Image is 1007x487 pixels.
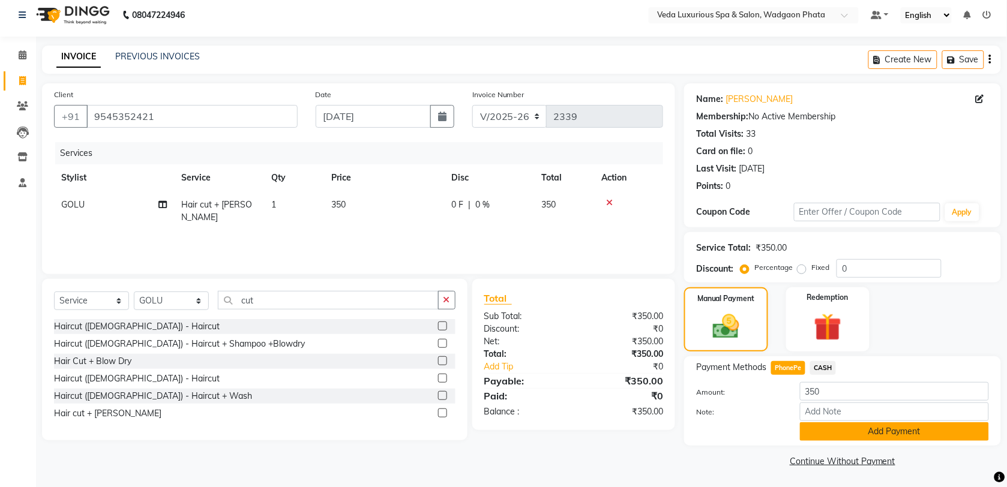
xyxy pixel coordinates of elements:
[574,323,672,335] div: ₹0
[475,405,574,418] div: Balance :
[61,199,85,210] span: GOLU
[271,199,276,210] span: 1
[475,389,574,403] div: Paid:
[687,407,791,417] label: Note:
[594,164,663,191] th: Action
[696,180,723,193] div: Points:
[696,110,989,123] div: No Active Membership
[574,389,672,403] div: ₹0
[54,355,131,368] div: Hair Cut + Blow Dry
[696,163,736,175] div: Last Visit:
[54,390,252,402] div: Haircut ([DEMOGRAPHIC_DATA]) - Haircut + Wash
[475,348,574,360] div: Total:
[475,323,574,335] div: Discount:
[696,110,748,123] div: Membership:
[739,163,765,175] div: [DATE]
[800,402,989,421] input: Add Note
[468,199,470,211] span: |
[748,145,753,158] div: 0
[54,338,305,350] div: Haircut ([DEMOGRAPHIC_DATA]) - Haircut + Shampoo +Blowdry
[945,203,979,221] button: Apply
[696,93,723,106] div: Name:
[54,407,161,420] div: Hair cut + [PERSON_NAME]
[574,335,672,348] div: ₹350.00
[746,128,756,140] div: 33
[484,292,512,305] span: Total
[805,310,850,344] img: _gift.svg
[811,262,829,273] label: Fixed
[574,374,672,388] div: ₹350.00
[754,262,793,273] label: Percentage
[756,242,787,254] div: ₹350.00
[475,335,574,348] div: Net:
[174,164,264,191] th: Service
[696,361,766,374] span: Payment Methods
[54,89,73,100] label: Client
[218,291,439,309] input: Search or Scan
[868,50,937,69] button: Create New
[574,310,672,323] div: ₹350.00
[264,164,324,191] th: Qty
[444,164,534,191] th: Disc
[324,164,444,191] th: Price
[942,50,984,69] button: Save
[810,361,836,375] span: CASH
[590,360,672,373] div: ₹0
[55,142,672,164] div: Services
[705,311,748,342] img: _cash.svg
[697,293,755,304] label: Manual Payment
[800,382,989,401] input: Amount
[475,310,574,323] div: Sub Total:
[472,89,525,100] label: Invoice Number
[541,199,556,210] span: 350
[181,199,252,223] span: Hair cut + [PERSON_NAME]
[451,199,463,211] span: 0 F
[574,348,672,360] div: ₹350.00
[687,455,999,468] a: Continue Without Payment
[115,51,200,62] a: PREVIOUS INVOICES
[771,361,805,375] span: PhonePe
[794,203,940,221] input: Enter Offer / Coupon Code
[696,206,794,218] div: Coupon Code
[56,46,101,68] a: INVOICE
[475,199,490,211] span: 0 %
[687,387,791,398] label: Amount:
[86,105,298,128] input: Search by Name/Mobile/Email/Code
[696,145,745,158] div: Card on file:
[696,263,733,275] div: Discount:
[807,292,849,303] label: Redemption
[475,374,574,388] div: Payable:
[331,199,346,210] span: 350
[534,164,594,191] th: Total
[800,422,989,441] button: Add Payment
[54,320,220,333] div: Haircut ([DEMOGRAPHIC_DATA]) - Haircut
[696,242,751,254] div: Service Total:
[54,164,174,191] th: Stylist
[726,93,793,106] a: [PERSON_NAME]
[475,360,591,373] a: Add Tip
[696,128,744,140] div: Total Visits:
[54,105,88,128] button: +91
[574,405,672,418] div: ₹350.00
[54,372,220,385] div: Haircut ([DEMOGRAPHIC_DATA]) - Haircut
[316,89,332,100] label: Date
[726,180,730,193] div: 0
